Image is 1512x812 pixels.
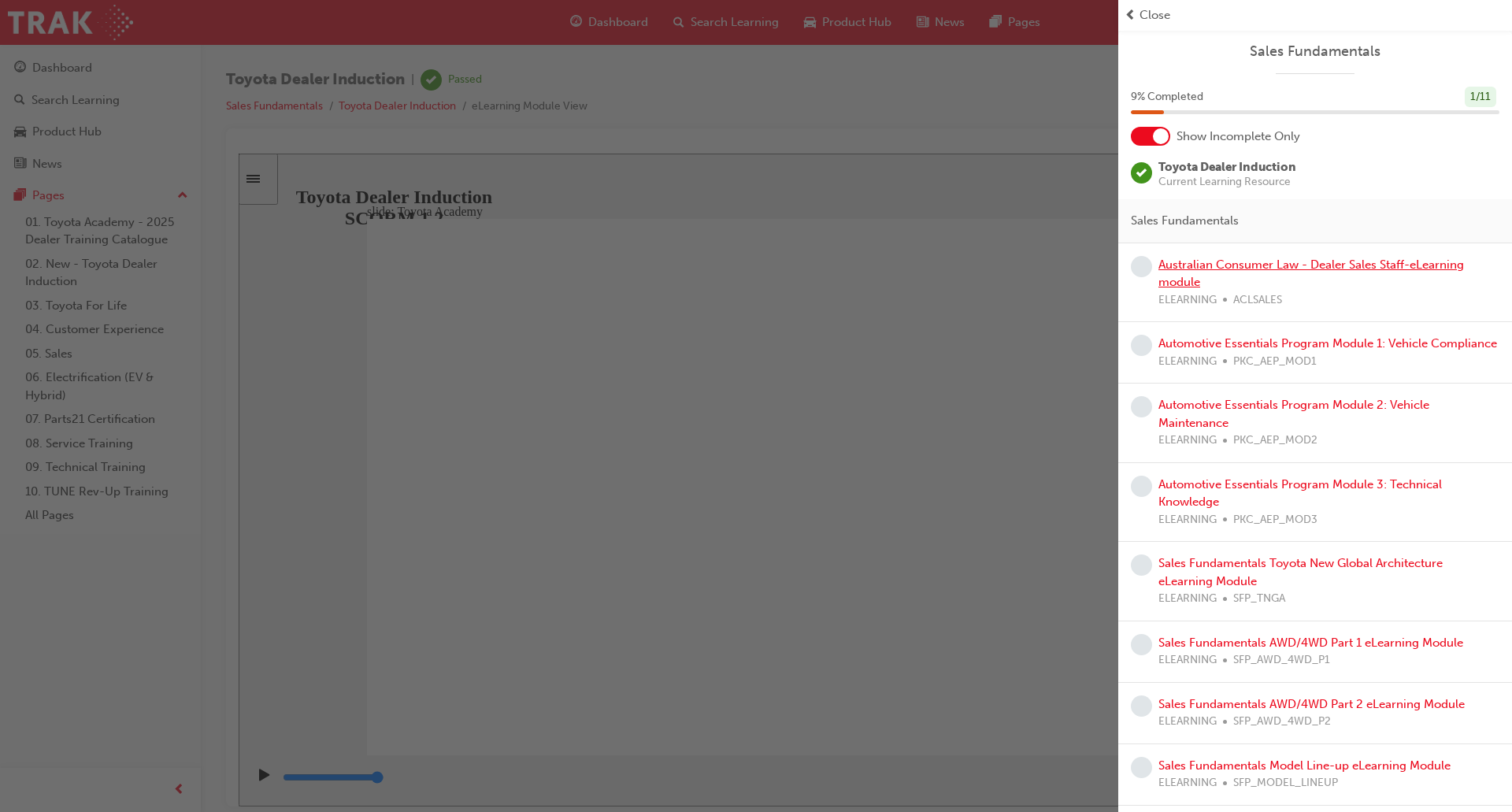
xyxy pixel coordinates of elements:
[1131,476,1152,497] span: learningRecordVerb_NONE-icon
[1158,556,1443,588] a: Sales Fundamentals Toyota New Global Architecture eLearning Module
[1158,398,1429,430] a: Automotive Essentials Program Module 2: Vehicle Maintenance
[1465,87,1496,108] div: 1 / 11
[1131,757,1152,778] span: learningRecordVerb_NONE-icon
[1177,128,1300,146] span: Show Incomplete Only
[1233,774,1338,792] span: SFP_MODEL_LINEUP
[1131,695,1152,717] span: learningRecordVerb_NONE-icon
[1233,432,1317,450] span: PKC_AEP_MOD2
[1158,291,1217,310] span: ELEARNING
[1158,636,1463,650] a: Sales Fundamentals AWD/4WD Part 1 eLearning Module
[1158,758,1451,773] a: Sales Fundamentals Model Line-up eLearning Module
[1131,43,1499,61] a: Sales Fundamentals
[1158,511,1217,529] span: ELEARNING
[1158,651,1217,669] span: ELEARNING
[1233,291,1282,310] span: ACLSALES
[1125,6,1506,24] button: prev-iconClose
[1158,590,1217,608] span: ELEARNING
[1131,396,1152,417] span: learningRecordVerb_NONE-icon
[1158,353,1217,371] span: ELEARNING
[1141,616,1165,640] button: Replay (Ctrl+Alt+R)
[1233,511,1317,529] span: PKC_AEP_MOD3
[1174,635,1276,647] input: volume
[8,602,1165,653] div: playback controls
[1158,697,1465,711] a: Sales Fundamentals AWD/4WD Part 2 eLearning Module
[1158,774,1217,792] span: ELEARNING
[1125,6,1136,24] span: prev-icon
[1131,634,1152,655] span: learningRecordVerb_NONE-icon
[1204,616,1228,635] button: Playback speed
[1131,212,1239,230] span: Sales Fundamentals
[1165,602,1228,653] div: misc controls
[1140,6,1170,24] span: Close
[1158,336,1497,350] a: Automotive Essentials Program Module 1: Vehicle Compliance
[1131,88,1203,106] span: 9 % Completed
[1233,590,1285,608] span: SFP_TNGA
[1131,335,1152,356] span: learningRecordVerb_NONE-icon
[44,617,146,630] input: slide progress
[1173,615,1198,633] button: Mute (Ctrl+Alt+M)
[1131,162,1152,184] span: learningRecordVerb_PASS-icon
[1158,477,1442,510] a: Automotive Essentials Program Module 3: Technical Knowledge
[1158,176,1296,187] span: Current Learning Resource
[1233,651,1330,669] span: SFP_AWD_4WD_P1
[1131,554,1152,576] span: learningRecordVerb_NONE-icon
[1233,713,1331,731] span: SFP_AWD_4WD_P2
[1233,353,1317,371] span: PKC_AEP_MOD1
[1158,258,1464,290] a: Australian Consumer Law - Dealer Sales Staff-eLearning module
[1158,432,1217,450] span: ELEARNING
[1204,635,1228,663] div: Playback Speed
[1158,713,1217,731] span: ELEARNING
[1158,160,1296,174] span: Toyota Dealer Induction
[8,614,35,641] button: Play (Ctrl+Alt+P)
[1131,256,1152,277] span: learningRecordVerb_NONE-icon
